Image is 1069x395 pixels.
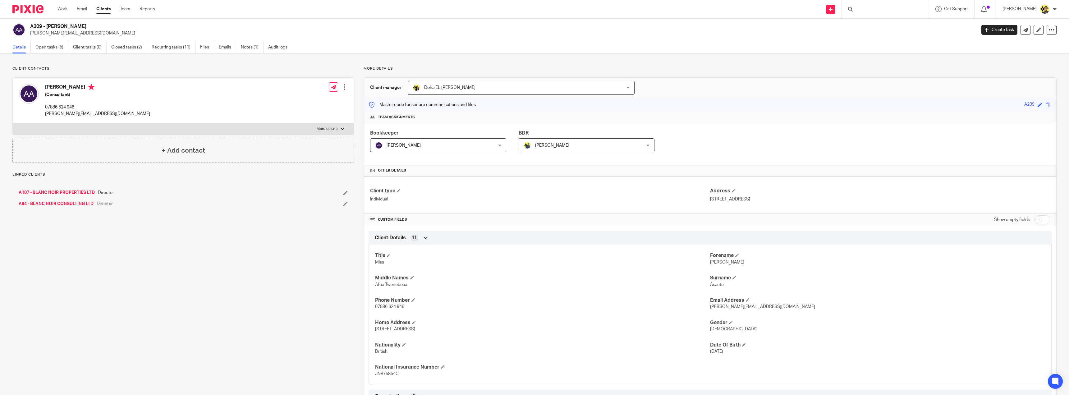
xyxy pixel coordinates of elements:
[375,327,415,331] span: [STREET_ADDRESS]
[12,66,354,71] p: Client contacts
[370,85,401,91] h3: Client manager
[375,342,710,348] h4: Nationality
[30,23,784,30] h2: A209 - [PERSON_NAME]
[96,6,111,12] a: Clients
[375,252,710,259] h4: Title
[140,6,155,12] a: Reports
[710,342,1045,348] h4: Date Of Birth
[219,41,236,53] a: Emails
[710,282,724,287] span: Asante
[424,85,475,90] span: Doha EL [PERSON_NAME]
[241,41,264,53] a: Notes (1)
[30,30,972,36] p: [PERSON_NAME][EMAIL_ADDRESS][DOMAIN_NAME]
[317,126,337,131] p: More details
[364,66,1057,71] p: More details
[370,196,710,202] p: Individual
[375,282,407,287] span: Afua Tweneboaa
[981,25,1017,35] a: Create task
[111,41,147,53] a: Closed tasks (2)
[994,217,1030,223] label: Show empty fields
[45,92,150,98] h5: (Consultant)
[57,6,67,12] a: Work
[97,201,113,207] span: Director
[375,364,710,370] h4: National Insurance Number
[370,217,710,222] h4: CUSTOM FIELDS
[710,297,1045,304] h4: Email Address
[524,142,531,149] img: Dennis-Starbridge.jpg
[519,131,529,135] span: BDR
[375,297,710,304] h4: Phone Number
[378,168,406,173] span: Other details
[162,146,205,155] h4: + Add contact
[369,102,476,108] p: Master code for secure communications and files
[12,172,354,177] p: Linked clients
[375,142,383,149] img: svg%3E
[710,260,744,264] span: [PERSON_NAME]
[387,143,421,148] span: [PERSON_NAME]
[710,252,1045,259] h4: Forename
[375,305,404,309] span: 07886 624 946
[710,305,815,309] span: [PERSON_NAME][EMAIL_ADDRESS][DOMAIN_NAME]
[412,235,417,241] span: 11
[19,201,94,207] a: A94 - BLANC NOIR CONSULTING LTD
[710,188,1050,194] h4: Address
[45,84,150,92] h4: [PERSON_NAME]
[77,6,87,12] a: Email
[200,41,214,53] a: Files
[152,41,195,53] a: Recurring tasks (11)
[413,84,420,91] img: Doha-Starbridge.jpg
[535,143,569,148] span: [PERSON_NAME]
[98,190,114,196] span: Director
[12,5,44,13] img: Pixie
[375,349,388,354] span: British
[12,23,25,36] img: svg%3E
[120,6,130,12] a: Team
[375,372,399,376] span: JN875854C
[45,104,150,110] p: 07886 624 946
[710,275,1045,281] h4: Surname
[35,41,68,53] a: Open tasks (5)
[88,84,94,90] i: Primary
[73,41,107,53] a: Client tasks (0)
[268,41,292,53] a: Audit logs
[45,111,150,117] p: [PERSON_NAME][EMAIL_ADDRESS][DOMAIN_NAME]
[1002,6,1037,12] p: [PERSON_NAME]
[710,327,757,331] span: [DEMOGRAPHIC_DATA]
[378,115,415,120] span: Team assignments
[19,84,39,104] img: svg%3E
[1040,4,1050,14] img: Netra-New-Starbridge-Yellow.jpg
[375,275,710,281] h4: Middle Names
[19,190,95,196] a: A107 - BLANC NOIR PROPERTIES LTD
[370,131,399,135] span: Bookkeeper
[710,196,1050,202] p: [STREET_ADDRESS]
[375,235,406,241] span: Client Details
[1024,101,1035,108] div: A209
[710,349,723,354] span: [DATE]
[375,319,710,326] h4: Home Address
[12,41,31,53] a: Details
[710,319,1045,326] h4: Gender
[375,260,384,264] span: Miss
[370,188,710,194] h4: Client type
[944,7,968,11] span: Get Support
